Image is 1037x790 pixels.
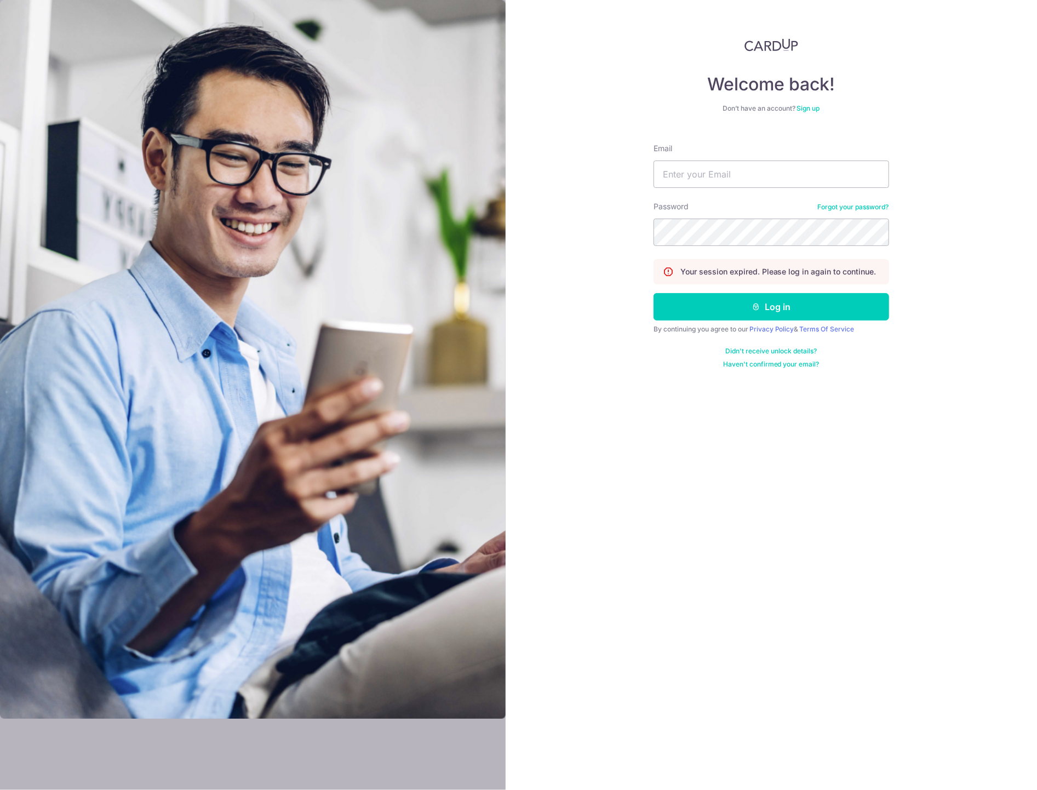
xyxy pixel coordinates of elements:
a: Terms Of Service [800,325,855,333]
a: Didn't receive unlock details? [725,347,817,356]
a: Privacy Policy [749,325,794,333]
a: Sign up [797,104,820,112]
button: Log in [654,293,889,320]
p: Your session expired. Please log in again to continue. [680,266,876,277]
img: CardUp Logo [744,38,798,51]
h4: Welcome back! [654,73,889,95]
a: Forgot your password? [818,203,889,211]
label: Password [654,201,689,212]
a: Haven't confirmed your email? [723,360,820,369]
div: Don’t have an account? [654,104,889,113]
div: By continuing you agree to our & [654,325,889,334]
label: Email [654,143,672,154]
input: Enter your Email [654,161,889,188]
